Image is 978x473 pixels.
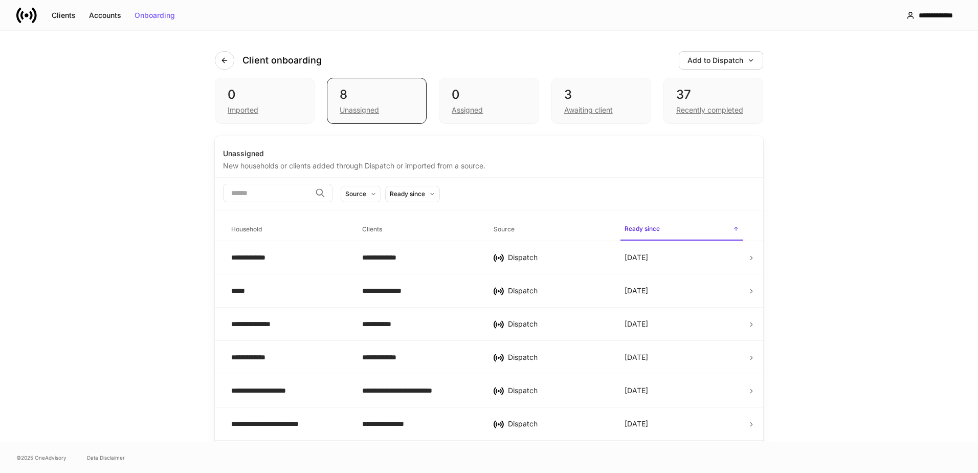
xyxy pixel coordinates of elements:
[679,51,763,70] button: Add to Dispatch
[676,87,750,103] div: 37
[223,159,755,171] div: New households or clients added through Dispatch or imported from a source.
[135,12,175,19] div: Onboarding
[625,286,648,296] p: [DATE]
[663,78,763,124] div: 37Recently completed
[687,57,754,64] div: Add to Dispatch
[89,12,121,19] div: Accounts
[45,7,82,24] button: Clients
[341,186,381,202] button: Source
[231,224,262,234] h6: Household
[16,454,66,462] span: © 2025 OneAdvisory
[625,319,648,329] p: [DATE]
[508,286,608,296] div: Dispatch
[227,219,350,240] span: Household
[625,385,648,396] p: [DATE]
[508,319,608,329] div: Dispatch
[494,224,515,234] h6: Source
[228,105,258,115] div: Imported
[82,7,128,24] button: Accounts
[340,87,414,103] div: 8
[620,219,743,241] span: Ready since
[52,12,76,19] div: Clients
[87,454,125,462] a: Data Disclaimer
[390,189,425,199] div: Ready since
[452,105,483,115] div: Assigned
[508,419,608,429] div: Dispatch
[508,385,608,396] div: Dispatch
[439,78,539,124] div: 0Assigned
[625,419,648,429] p: [DATE]
[345,189,366,199] div: Source
[676,105,743,115] div: Recently completed
[358,219,481,240] span: Clients
[508,252,608,263] div: Dispatch
[223,148,755,159] div: Unassigned
[564,105,613,115] div: Awaiting client
[340,105,379,115] div: Unassigned
[564,87,638,103] div: 3
[490,219,612,240] span: Source
[327,78,427,124] div: 8Unassigned
[508,352,608,362] div: Dispatch
[242,54,322,67] h4: Client onboarding
[452,87,526,103] div: 0
[215,78,315,124] div: 0Imported
[625,224,660,233] h6: Ready since
[128,7,182,24] button: Onboarding
[385,186,440,202] button: Ready since
[362,224,382,234] h6: Clients
[228,87,302,103] div: 0
[625,352,648,362] p: [DATE]
[551,78,651,124] div: 3Awaiting client
[625,252,648,263] p: [DATE]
